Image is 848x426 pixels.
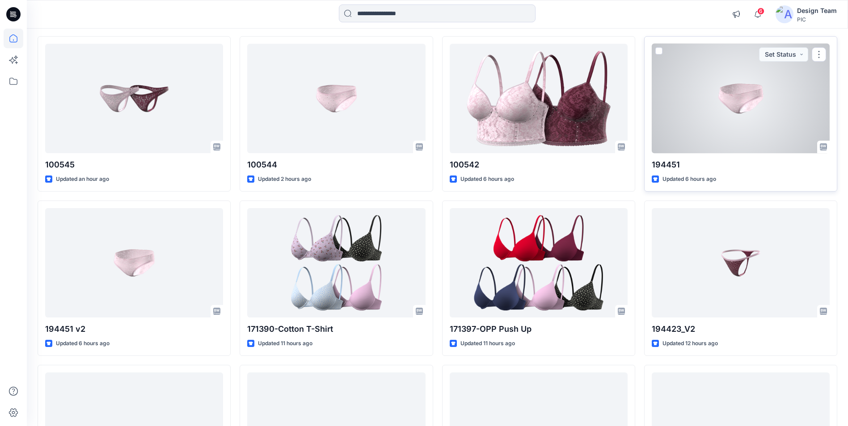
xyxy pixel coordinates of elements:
p: 100545 [45,159,223,171]
p: 194451 [652,159,830,171]
a: 171390-Cotton T-Shirt [247,208,425,317]
span: 6 [757,8,764,15]
div: Design Team [797,5,837,16]
p: 100542 [450,159,628,171]
a: 194451 [652,44,830,153]
a: 100544 [247,44,425,153]
a: 194451 v2 [45,208,223,317]
a: 100542 [450,44,628,153]
p: Updated 12 hours ago [662,339,718,348]
div: PIC [797,16,837,23]
a: 171397-OPP Push Up [450,208,628,317]
a: 100545 [45,44,223,153]
p: Updated 6 hours ago [56,339,110,348]
p: Updated 6 hours ago [460,175,514,184]
p: Updated an hour ago [56,175,109,184]
p: 100544 [247,159,425,171]
p: 171397-OPP Push Up [450,323,628,335]
p: 194423_V2 [652,323,830,335]
p: Updated 11 hours ago [460,339,515,348]
p: Updated 11 hours ago [258,339,312,348]
p: 194451 v2 [45,323,223,335]
p: Updated 6 hours ago [662,175,716,184]
p: Updated 2 hours ago [258,175,311,184]
img: avatar [776,5,793,23]
p: 171390-Cotton T-Shirt [247,323,425,335]
a: 194423_V2 [652,208,830,317]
